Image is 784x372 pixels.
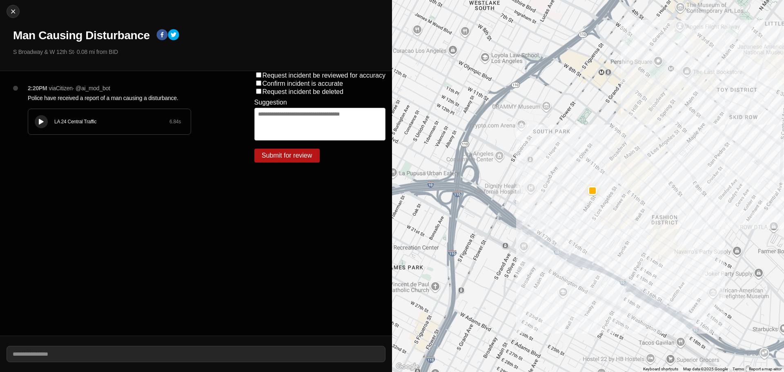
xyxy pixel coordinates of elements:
span: Map data ©2025 Google [683,367,728,371]
button: Submit for review [254,149,320,163]
div: LA 24 Central Traffic [54,118,169,125]
label: Confirm incident is accurate [263,80,343,87]
div: 6.84 s [169,118,181,125]
button: twitter [168,29,179,42]
label: Request incident be reviewed for accuracy [263,72,386,79]
p: via Citizen · @ ai_mod_bot [49,84,110,92]
h1: Man Causing Disturbance [13,28,150,43]
a: Open this area in Google Maps (opens a new window) [394,361,421,372]
button: Keyboard shortcuts [643,366,678,372]
a: Terms [733,367,744,371]
p: Police have received a report of a man causing a disturbance. [28,94,222,102]
p: S Broadway & W 12th St · 0.08 mi from BID [13,48,385,56]
p: 2:20PM [28,84,47,92]
label: Request incident be deleted [263,88,343,95]
button: cancel [7,5,20,18]
label: Suggestion [254,99,287,106]
a: Report a map error [749,367,782,371]
img: Google [394,361,421,372]
img: cancel [9,7,17,16]
button: facebook [156,29,168,42]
